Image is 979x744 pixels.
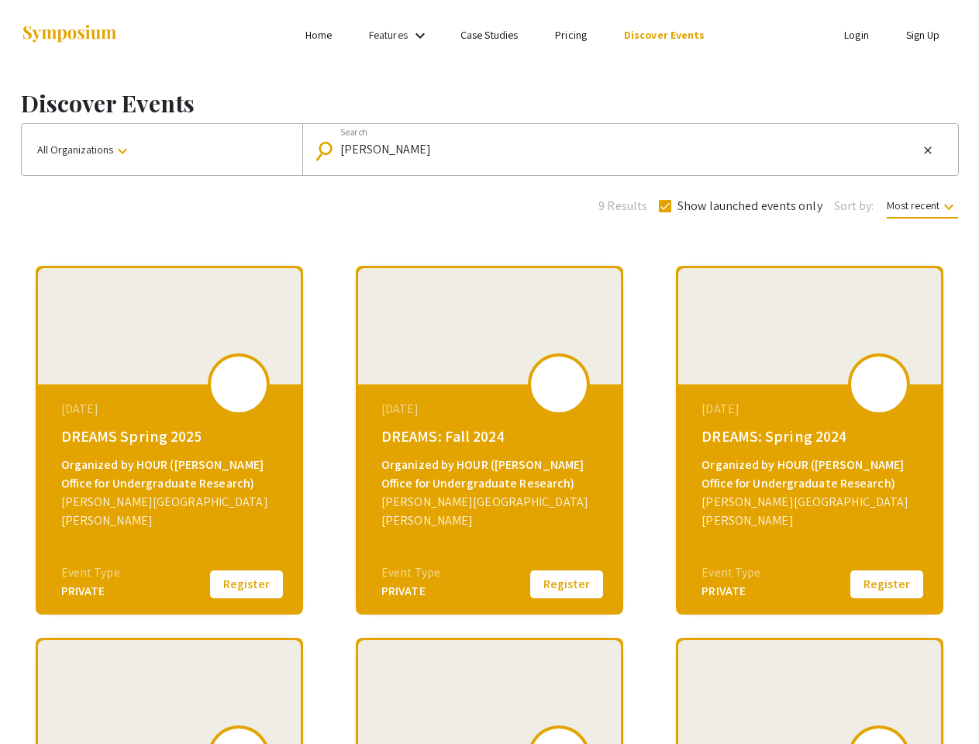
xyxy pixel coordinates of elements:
[919,141,937,160] button: Clear
[702,456,922,493] div: Organized by HOUR ([PERSON_NAME] Office for Undergraduate Research)
[340,143,919,157] input: Looking for something specific?
[21,89,959,117] h1: Discover Events
[208,568,285,601] button: Register
[61,493,281,530] div: [PERSON_NAME][GEOGRAPHIC_DATA][PERSON_NAME]
[381,493,602,530] div: [PERSON_NAME][GEOGRAPHIC_DATA][PERSON_NAME]
[381,582,440,601] div: PRIVATE
[61,582,120,601] div: PRIVATE
[113,142,132,160] mat-icon: keyboard_arrow_down
[411,26,429,45] mat-icon: Expand Features list
[381,425,602,448] div: DREAMS: Fall 2024
[61,400,281,418] div: [DATE]
[369,28,408,42] a: Features
[21,24,118,45] img: Symposium by ForagerOne
[305,28,332,42] a: Home
[844,28,869,42] a: Login
[22,124,302,175] button: All Organizations
[677,197,822,215] span: Show launched events only
[874,191,970,219] button: Most recent
[702,582,760,601] div: PRIVATE
[317,137,340,164] mat-icon: Search
[848,568,926,601] button: Register
[939,198,958,216] mat-icon: keyboard_arrow_down
[887,198,958,219] span: Most recent
[460,28,518,42] a: Case Studies
[61,456,281,493] div: Organized by HOUR ([PERSON_NAME] Office for Undergraduate Research)
[906,28,940,42] a: Sign Up
[702,425,922,448] div: DREAMS: Spring 2024
[555,28,587,42] a: Pricing
[37,143,132,157] span: All Organizations
[922,143,934,157] mat-icon: close
[702,563,760,582] div: Event Type
[702,400,922,418] div: [DATE]
[61,425,281,448] div: DREAMS Spring 2025
[598,197,647,215] span: 9 Results
[381,400,602,418] div: [DATE]
[381,563,440,582] div: Event Type
[381,456,602,493] div: Organized by HOUR ([PERSON_NAME] Office for Undergraduate Research)
[624,28,705,42] a: Discover Events
[528,568,605,601] button: Register
[61,563,120,582] div: Event Type
[702,493,922,530] div: [PERSON_NAME][GEOGRAPHIC_DATA][PERSON_NAME]
[834,197,874,215] span: Sort by:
